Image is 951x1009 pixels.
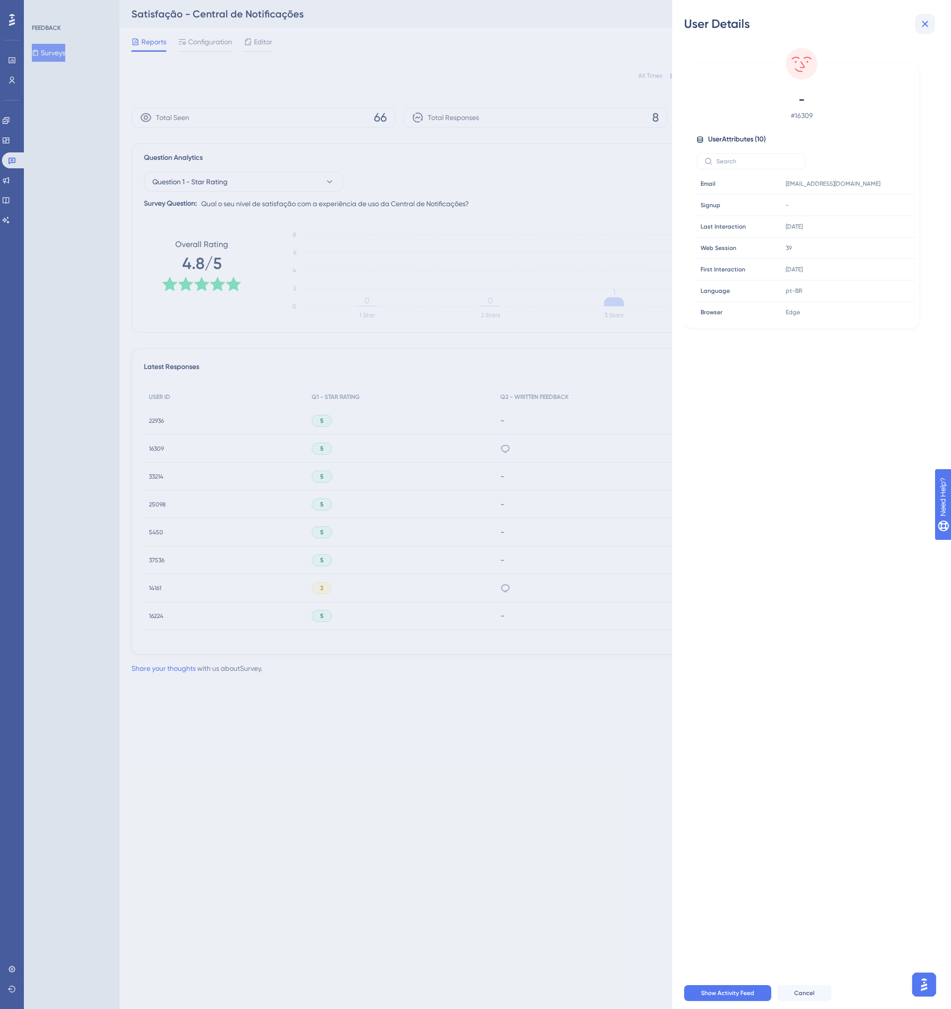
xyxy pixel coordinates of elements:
[701,180,715,188] span: Email
[701,223,746,231] span: Last Interaction
[786,223,803,230] time: [DATE]
[909,970,939,1000] iframe: UserGuiding AI Assistant Launcher
[701,989,754,997] span: Show Activity Feed
[794,989,815,997] span: Cancel
[708,133,766,145] span: User Attributes ( 10 )
[714,110,889,122] span: # 16309
[786,266,803,273] time: [DATE]
[716,158,797,165] input: Search
[786,287,802,295] span: pt-BR
[701,308,722,316] span: Browser
[714,92,889,108] span: -
[786,180,880,188] span: [EMAIL_ADDRESS][DOMAIN_NAME]
[786,244,792,252] span: 39
[701,201,720,209] span: Signup
[701,287,730,295] span: Language
[23,2,62,14] span: Need Help?
[777,985,832,1001] button: Cancel
[786,201,789,209] span: -
[684,16,939,32] div: User Details
[701,265,745,273] span: First Interaction
[701,244,736,252] span: Web Session
[786,308,800,316] span: Edge
[684,985,771,1001] button: Show Activity Feed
